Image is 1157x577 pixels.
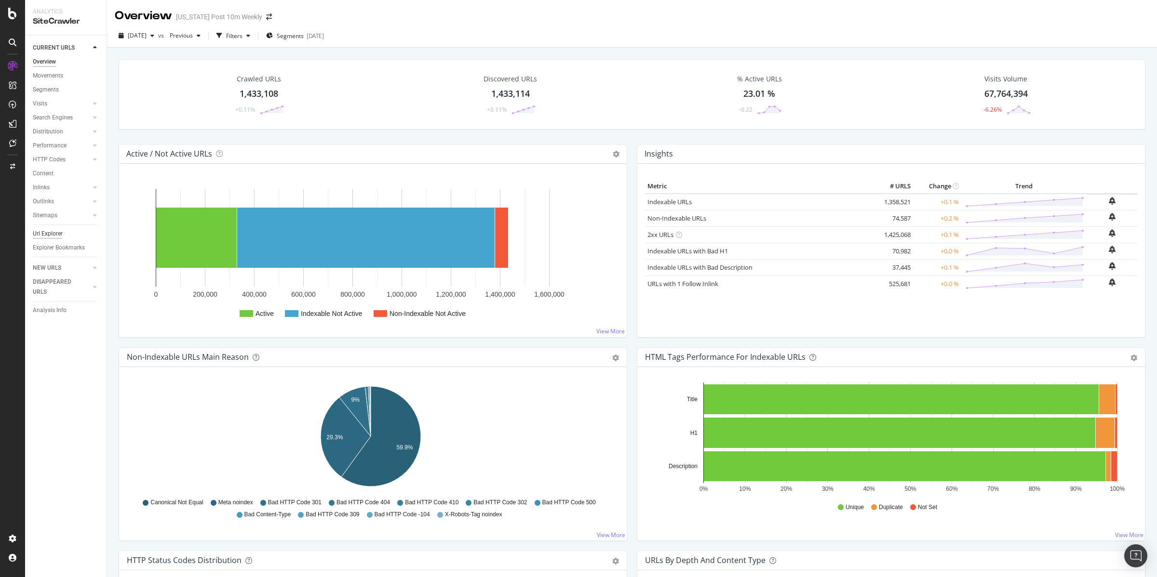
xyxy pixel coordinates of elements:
a: Visits [33,99,90,109]
text: 400,000 [242,290,267,298]
text: 60% [946,485,957,492]
a: Inlinks [33,183,90,193]
th: Metric [645,179,874,194]
a: Analysis Info [33,305,100,315]
span: Duplicate [879,503,903,511]
div: bell-plus [1109,278,1116,286]
div: NEW URLS [33,263,61,273]
div: HTTP Status Codes Distribution [127,555,242,565]
a: Search Engines [33,113,90,123]
span: Bad HTTP Code 301 [268,498,322,507]
span: Bad HTTP Code 309 [306,511,359,519]
div: gear [612,354,619,361]
td: 525,681 [874,275,913,292]
h4: Active / Not Active URLs [126,147,212,160]
text: 10% [739,485,751,492]
a: Url Explorer [33,229,100,239]
div: Explorer Bookmarks [33,243,85,253]
span: Bad HTTP Code 500 [542,498,596,507]
div: Visits [33,99,47,109]
div: Open Intercom Messenger [1124,544,1147,567]
td: +0.0 % [913,243,961,259]
text: Non-Indexable Not Active [390,310,466,317]
div: Visits Volume [984,74,1027,84]
text: 40% [863,485,875,492]
div: Content [33,169,54,179]
div: arrow-right-arrow-left [266,13,272,20]
text: 1,600,000 [534,290,564,298]
text: 80% [1029,485,1040,492]
div: Search Engines [33,113,73,123]
span: Bad HTTP Code 404 [336,498,390,507]
span: Bad HTTP Code 302 [473,498,527,507]
td: 70,982 [874,243,913,259]
span: Bad HTTP Code -104 [375,511,430,519]
h4: Insights [645,147,673,160]
div: 1,433,114 [491,88,530,100]
div: Overview [33,57,56,67]
div: Overview [115,8,172,24]
td: +0.1 % [913,226,961,243]
text: 30% [822,485,834,492]
div: gear [1130,354,1137,361]
td: +0.1 % [913,194,961,210]
div: A chart. [127,179,619,329]
div: -0.22 [739,105,753,114]
text: Title [687,396,698,403]
a: Segments [33,85,100,95]
div: SiteCrawler [33,16,99,27]
text: 200,000 [193,290,217,298]
div: [DATE] [307,32,324,40]
button: Segments[DATE] [262,28,328,43]
a: Overview [33,57,100,67]
div: Analysis Info [33,305,67,315]
div: Segments [33,85,59,95]
th: Trend [961,179,1087,194]
a: Indexable URLs with Bad H1 [647,247,728,255]
a: DISAPPEARED URLS [33,277,90,297]
div: Crawled URLs [237,74,281,84]
text: 90% [1070,485,1082,492]
text: 20% [780,485,792,492]
text: Indexable Not Active [301,310,363,317]
text: 1,000,000 [387,290,417,298]
text: H1 [690,430,698,436]
a: Sitemaps [33,210,90,221]
div: Distribution [33,127,63,137]
text: 600,000 [291,290,316,298]
div: Url Explorer [33,229,63,239]
text: 9% [351,396,360,403]
text: 59.9% [396,444,413,451]
svg: A chart. [645,382,1132,494]
span: Previous [166,31,193,39]
a: Non-Indexable URLs [647,214,706,223]
div: bell-plus [1109,262,1116,270]
text: 0 [154,290,158,298]
button: [DATE] [115,28,158,43]
a: Indexable URLs [647,197,692,206]
div: URLs by Depth and Content Type [645,555,766,565]
div: bell-plus [1109,229,1116,237]
div: Inlinks [33,183,50,193]
div: DISAPPEARED URLS [33,277,81,297]
td: 74,587 [874,210,913,226]
td: +0.2 % [913,210,961,226]
a: CURRENT URLS [33,43,90,53]
div: Performance [33,141,67,151]
div: Discovered URLs [484,74,537,84]
text: 800,000 [340,290,365,298]
div: A chart. [127,382,614,494]
a: URLs with 1 Follow Inlink [647,279,718,288]
th: # URLS [874,179,913,194]
a: Indexable URLs with Bad Description [647,263,753,272]
span: Not Set [918,503,937,511]
div: Analytics [33,8,99,16]
span: Unique [846,503,864,511]
a: Performance [33,141,90,151]
a: Content [33,169,100,179]
div: bell-plus [1109,213,1116,221]
div: HTML Tags Performance for Indexable URLs [645,352,806,362]
div: bell-plus [1109,197,1116,205]
div: -6.26% [983,105,1002,114]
